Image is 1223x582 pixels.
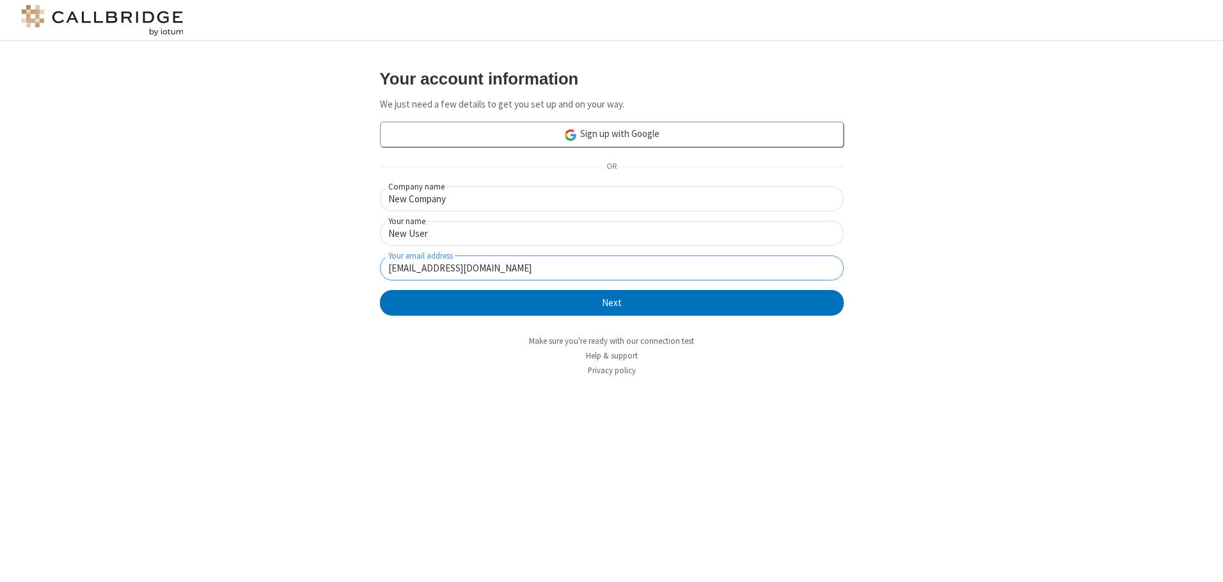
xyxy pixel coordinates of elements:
[380,255,844,280] input: Your email address
[380,186,844,211] input: Company name
[588,365,636,376] a: Privacy policy
[380,70,844,88] h3: Your account information
[380,221,844,246] input: Your name
[380,122,844,147] a: Sign up with Google
[529,335,694,346] a: Make sure you're ready with our connection test
[564,128,578,142] img: google-icon.png
[601,158,622,176] span: OR
[19,5,185,36] img: logo@2x.png
[380,290,844,316] button: Next
[586,350,638,361] a: Help & support
[380,97,844,112] p: We just need a few details to get you set up and on your way.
